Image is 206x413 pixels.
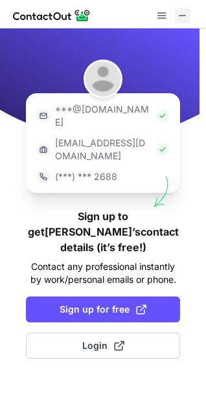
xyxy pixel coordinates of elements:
[26,296,180,322] button: Sign up for free
[55,137,151,162] p: [EMAIL_ADDRESS][DOMAIN_NAME]
[84,60,122,98] img: Pinaaki Aggarwal
[156,143,169,156] img: Check Icon
[26,208,180,255] h1: Sign up to get [PERSON_NAME]’s contact details (it’s free!)
[13,8,91,23] img: ContactOut v5.3.10
[26,333,180,359] button: Login
[37,170,50,183] img: https://contactout.com/extension/app/static/media/login-phone-icon.bacfcb865e29de816d437549d7f4cb...
[156,109,169,122] img: Check Icon
[37,109,50,122] img: https://contactout.com/extension/app/static/media/login-email-icon.f64bce713bb5cd1896fef81aa7b14a...
[60,303,146,316] span: Sign up for free
[37,143,50,156] img: https://contactout.com/extension/app/static/media/login-work-icon.638a5007170bc45168077fde17b29a1...
[55,103,151,129] p: ***@[DOMAIN_NAME]
[82,339,124,352] span: Login
[26,260,180,286] p: Contact any professional instantly by work/personal emails or phone.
